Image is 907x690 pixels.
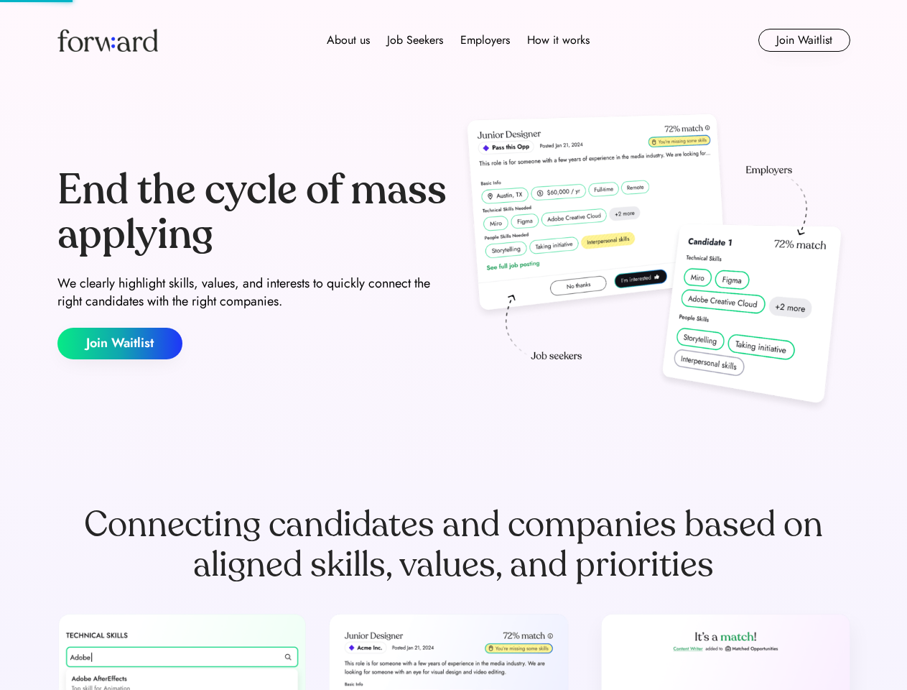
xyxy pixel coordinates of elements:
button: Join Waitlist [57,328,182,359]
div: End the cycle of mass applying [57,168,448,257]
div: Job Seekers [387,32,443,49]
div: About us [327,32,370,49]
div: Employers [460,32,510,49]
img: Forward logo [57,29,158,52]
div: How it works [527,32,590,49]
img: hero-image.png [460,109,850,418]
div: We clearly highlight skills, values, and interests to quickly connect the right candidates with t... [57,275,448,310]
button: Join Waitlist [758,29,850,52]
div: Connecting candidates and companies based on aligned skills, values, and priorities [57,505,850,585]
